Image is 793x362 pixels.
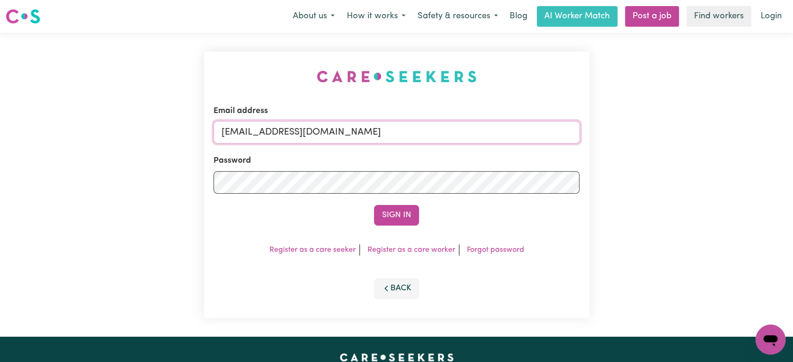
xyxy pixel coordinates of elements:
[340,354,454,361] a: Careseekers home page
[213,155,251,167] label: Password
[537,6,618,27] a: AI Worker Match
[269,246,356,254] a: Register as a care seeker
[213,105,268,117] label: Email address
[287,7,341,26] button: About us
[341,7,412,26] button: How it works
[467,246,524,254] a: Forgot password
[367,246,455,254] a: Register as a care worker
[686,6,751,27] a: Find workers
[412,7,504,26] button: Safety & resources
[213,121,580,143] input: Email address
[755,324,785,354] iframe: Button to launch messaging window
[374,278,419,299] button: Back
[6,6,40,27] a: Careseekers logo
[504,6,533,27] a: Blog
[374,205,419,226] button: Sign In
[755,6,787,27] a: Login
[625,6,679,27] a: Post a job
[6,8,40,25] img: Careseekers logo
